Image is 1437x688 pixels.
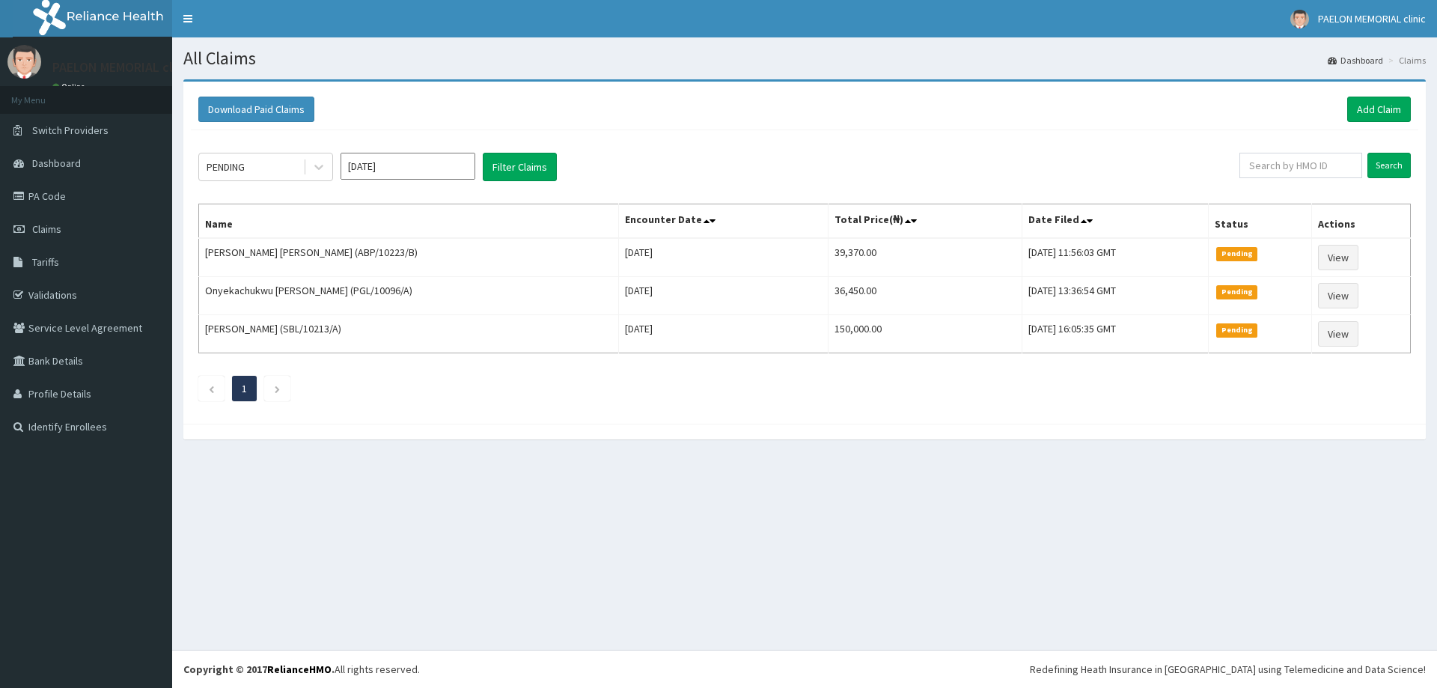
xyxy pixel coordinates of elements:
a: RelianceHMO [267,663,332,676]
span: Pending [1216,323,1257,337]
a: Dashboard [1328,54,1383,67]
td: [DATE] [619,277,829,315]
span: PAELON MEMORIAL clinic [1318,12,1426,25]
td: Onyekachukwu [PERSON_NAME] (PGL/10096/A) [199,277,619,315]
td: [DATE] 13:36:54 GMT [1022,277,1209,315]
span: Claims [32,222,61,236]
td: [DATE] 11:56:03 GMT [1022,238,1209,277]
td: [DATE] 16:05:35 GMT [1022,315,1209,353]
p: PAELON MEMORIAL clinic [52,61,193,74]
th: Encounter Date [619,204,829,239]
a: View [1318,321,1358,347]
span: Tariffs [32,255,59,269]
div: PENDING [207,159,245,174]
td: [DATE] [619,238,829,277]
a: Online [52,82,88,92]
a: View [1318,283,1358,308]
span: Pending [1216,247,1257,261]
td: 39,370.00 [828,238,1022,277]
strong: Copyright © 2017 . [183,663,335,676]
td: [DATE] [619,315,829,353]
img: User Image [7,45,41,79]
th: Status [1209,204,1311,239]
img: User Image [1290,10,1309,28]
th: Date Filed [1022,204,1209,239]
td: [PERSON_NAME] [PERSON_NAME] (ABP/10223/B) [199,238,619,277]
button: Filter Claims [483,153,557,181]
div: Redefining Heath Insurance in [GEOGRAPHIC_DATA] using Telemedicine and Data Science! [1030,662,1426,677]
span: Pending [1216,285,1257,299]
input: Select Month and Year [341,153,475,180]
a: Add Claim [1347,97,1411,122]
a: Previous page [208,382,215,395]
h1: All Claims [183,49,1426,68]
a: View [1318,245,1358,270]
td: [PERSON_NAME] (SBL/10213/A) [199,315,619,353]
th: Name [199,204,619,239]
td: 150,000.00 [828,315,1022,353]
li: Claims [1385,54,1426,67]
th: Actions [1311,204,1410,239]
button: Download Paid Claims [198,97,314,122]
td: 36,450.00 [828,277,1022,315]
th: Total Price(₦) [828,204,1022,239]
input: Search by HMO ID [1239,153,1362,178]
a: Next page [274,382,281,395]
input: Search [1367,153,1411,178]
span: Dashboard [32,156,81,170]
span: Switch Providers [32,124,109,137]
footer: All rights reserved. [172,650,1437,688]
a: Page 1 is your current page [242,382,247,395]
